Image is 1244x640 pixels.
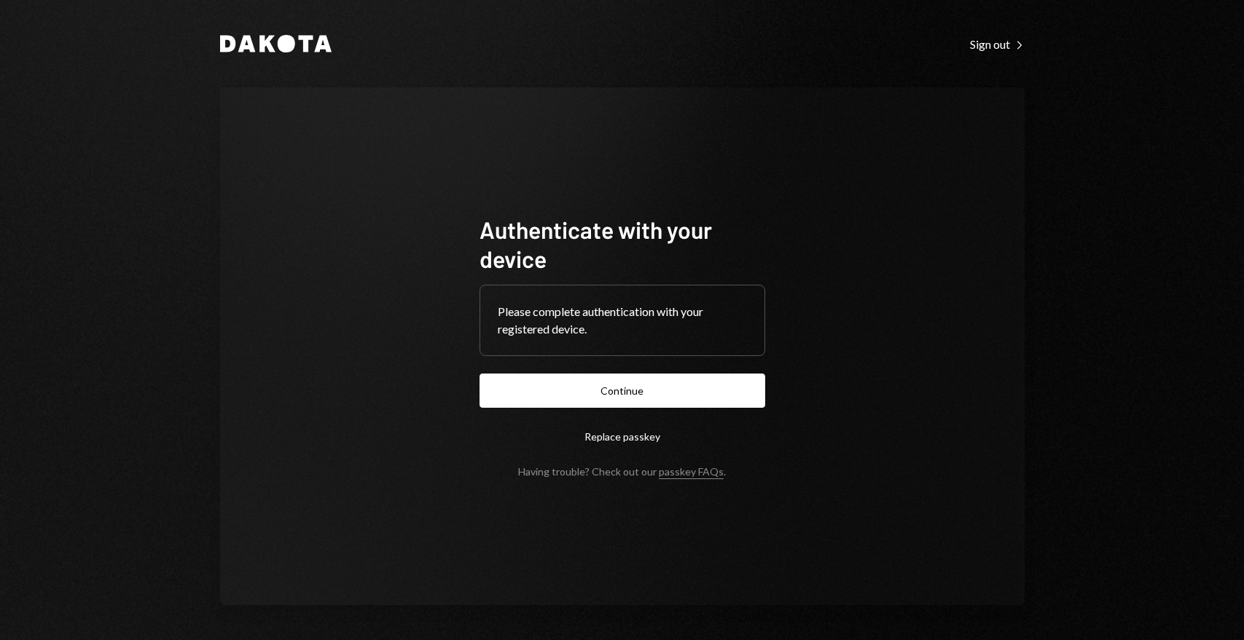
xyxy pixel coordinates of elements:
[498,303,747,338] div: Please complete authentication with your registered device.
[480,419,765,454] button: Replace passkey
[518,465,726,478] div: Having trouble? Check out our .
[480,374,765,408] button: Continue
[970,36,1025,52] a: Sign out
[480,215,765,273] h1: Authenticate with your device
[659,465,724,479] a: passkey FAQs
[970,37,1025,52] div: Sign out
